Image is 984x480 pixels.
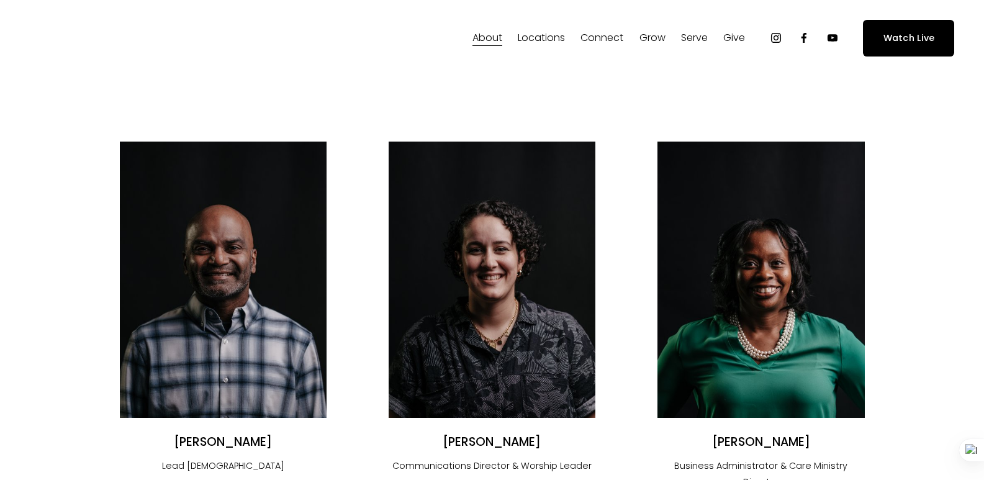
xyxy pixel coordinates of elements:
[681,28,708,48] a: folder dropdown
[580,28,623,48] a: folder dropdown
[723,28,745,48] a: folder dropdown
[826,32,839,44] a: YouTube
[30,25,203,50] img: Fellowship Memphis
[723,29,745,47] span: Give
[389,458,595,474] p: Communications Director & Worship Leader
[798,32,810,44] a: Facebook
[657,435,864,450] h2: [PERSON_NAME]
[518,28,565,48] a: folder dropdown
[863,20,954,57] a: Watch Live
[518,29,565,47] span: Locations
[639,28,666,48] a: folder dropdown
[389,435,595,450] h2: [PERSON_NAME]
[472,28,502,48] a: folder dropdown
[770,32,782,44] a: Instagram
[580,29,623,47] span: Connect
[120,435,327,450] h2: [PERSON_NAME]
[389,142,595,418] img: Angélica Smith
[120,458,327,474] p: Lead [DEMOGRAPHIC_DATA]
[639,29,666,47] span: Grow
[472,29,502,47] span: About
[681,29,708,47] span: Serve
